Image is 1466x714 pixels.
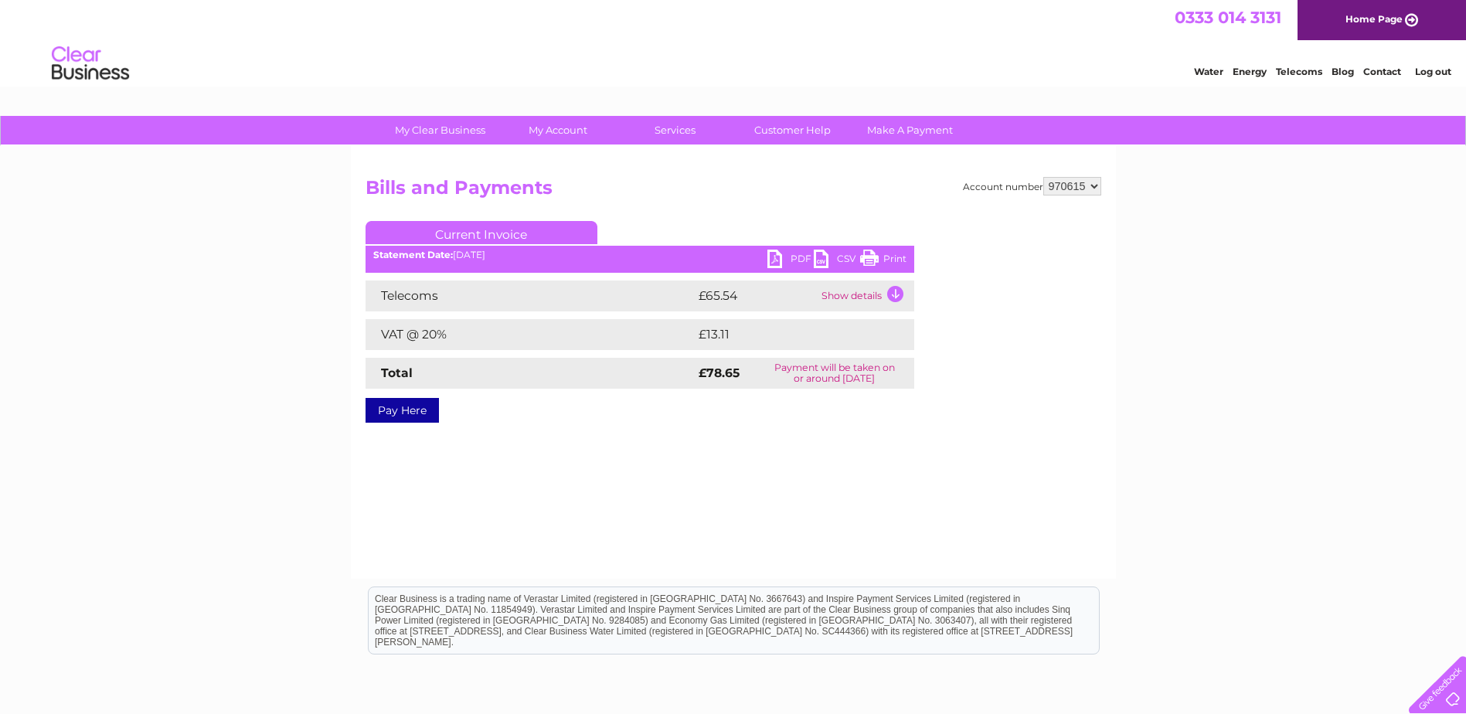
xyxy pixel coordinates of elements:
a: My Account [494,116,621,144]
div: Account number [963,177,1101,195]
a: My Clear Business [376,116,504,144]
div: [DATE] [366,250,914,260]
a: Pay Here [366,398,439,423]
a: CSV [814,250,860,272]
td: Telecoms [366,280,695,311]
strong: £78.65 [699,365,740,380]
a: 0333 014 3131 [1175,8,1281,27]
td: Show details [818,280,914,311]
a: Current Invoice [366,221,597,244]
a: Energy [1233,66,1267,77]
td: VAT @ 20% [366,319,695,350]
a: Water [1194,66,1223,77]
a: PDF [767,250,814,272]
td: Payment will be taken on or around [DATE] [755,358,914,389]
a: Log out [1415,66,1451,77]
a: Make A Payment [846,116,974,144]
td: £13.11 [695,319,878,350]
td: £65.54 [695,280,818,311]
div: Clear Business is a trading name of Verastar Limited (registered in [GEOGRAPHIC_DATA] No. 3667643... [369,8,1099,75]
b: Statement Date: [373,249,453,260]
a: Contact [1363,66,1401,77]
a: Customer Help [729,116,856,144]
strong: Total [381,365,413,380]
h2: Bills and Payments [366,177,1101,206]
a: Telecoms [1276,66,1322,77]
img: logo.png [51,40,130,87]
a: Print [860,250,906,272]
a: Services [611,116,739,144]
a: Blog [1332,66,1354,77]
